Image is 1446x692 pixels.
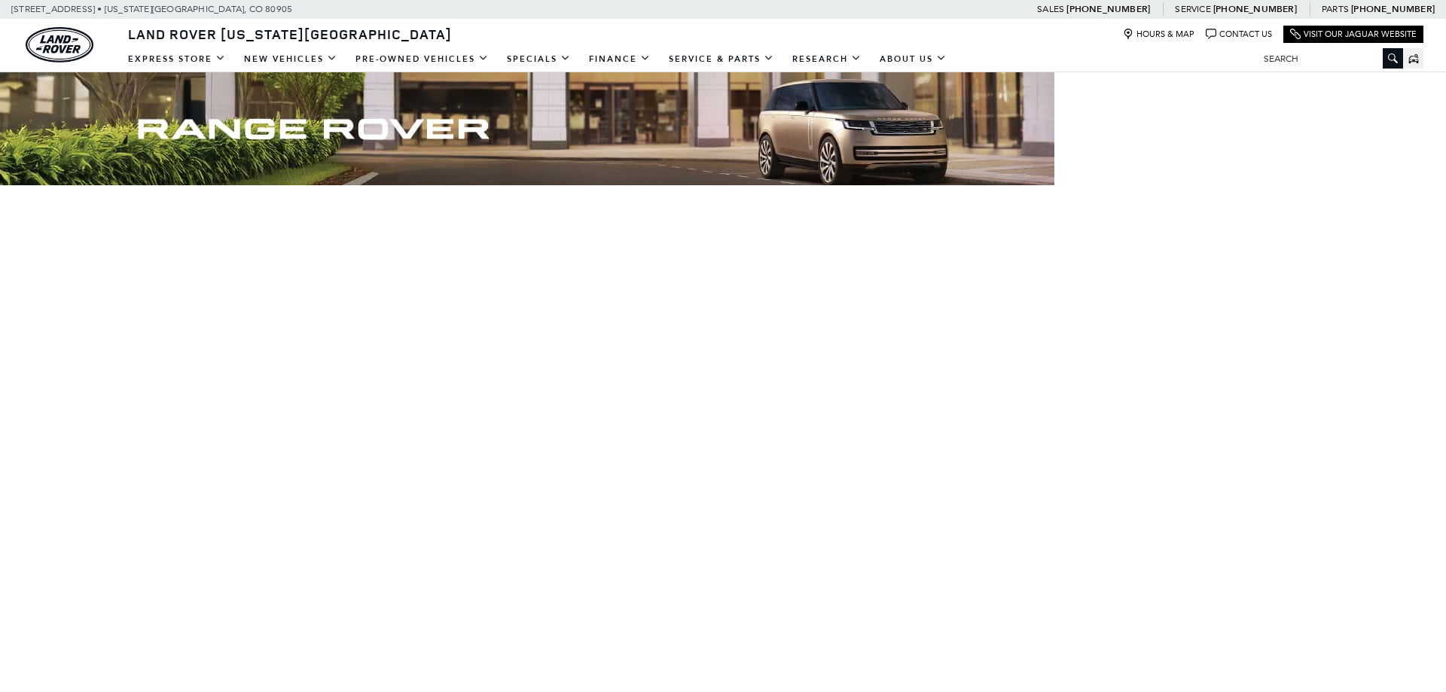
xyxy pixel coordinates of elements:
img: Land Rover [26,27,93,62]
a: Hours & Map [1123,29,1194,40]
a: Finance [580,46,660,72]
a: [PHONE_NUMBER] [1066,3,1150,15]
span: Sales [1037,4,1064,14]
a: EXPRESS STORE [119,46,235,72]
a: Contact Us [1206,29,1272,40]
span: Parts [1322,4,1349,14]
a: [STREET_ADDRESS] • [US_STATE][GEOGRAPHIC_DATA], CO 80905 [11,4,292,14]
input: Search [1252,50,1403,68]
a: About Us [871,46,956,72]
a: Visit Our Jaguar Website [1290,29,1417,40]
a: Land Rover [US_STATE][GEOGRAPHIC_DATA] [119,25,461,43]
a: [PHONE_NUMBER] [1213,3,1297,15]
span: Service [1175,4,1210,14]
a: Pre-Owned Vehicles [346,46,498,72]
nav: Main Navigation [119,46,956,72]
a: Research [783,46,871,72]
a: land-rover [26,27,93,62]
a: Service & Parts [660,46,783,72]
a: Specials [498,46,580,72]
span: Land Rover [US_STATE][GEOGRAPHIC_DATA] [128,25,452,43]
a: [PHONE_NUMBER] [1351,3,1435,15]
a: New Vehicles [235,46,346,72]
